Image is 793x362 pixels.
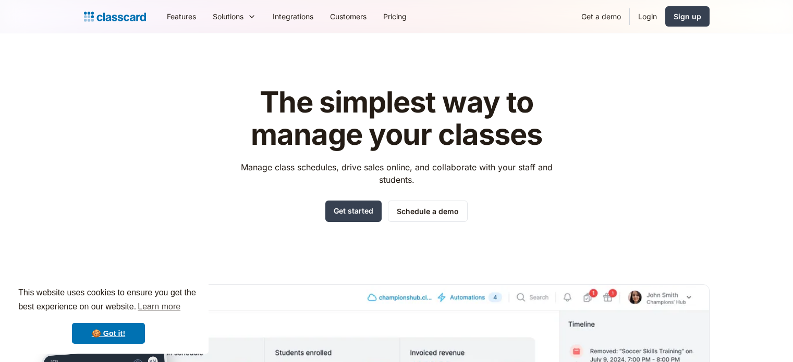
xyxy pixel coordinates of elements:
[231,161,562,186] p: Manage class schedules, drive sales online, and collaborate with your staff and students.
[8,277,209,354] div: cookieconsent
[158,5,204,28] a: Features
[665,6,710,27] a: Sign up
[18,286,199,315] span: This website uses cookies to ensure you get the best experience on our website.
[231,86,562,151] h1: The simplest way to manage your classes
[388,201,468,222] a: Schedule a demo
[375,5,415,28] a: Pricing
[264,5,322,28] a: Integrations
[84,9,146,24] a: home
[573,5,629,28] a: Get a demo
[213,11,243,22] div: Solutions
[325,201,382,222] a: Get started
[322,5,375,28] a: Customers
[630,5,665,28] a: Login
[72,323,145,344] a: dismiss cookie message
[136,299,182,315] a: learn more about cookies
[204,5,264,28] div: Solutions
[674,11,701,22] div: Sign up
